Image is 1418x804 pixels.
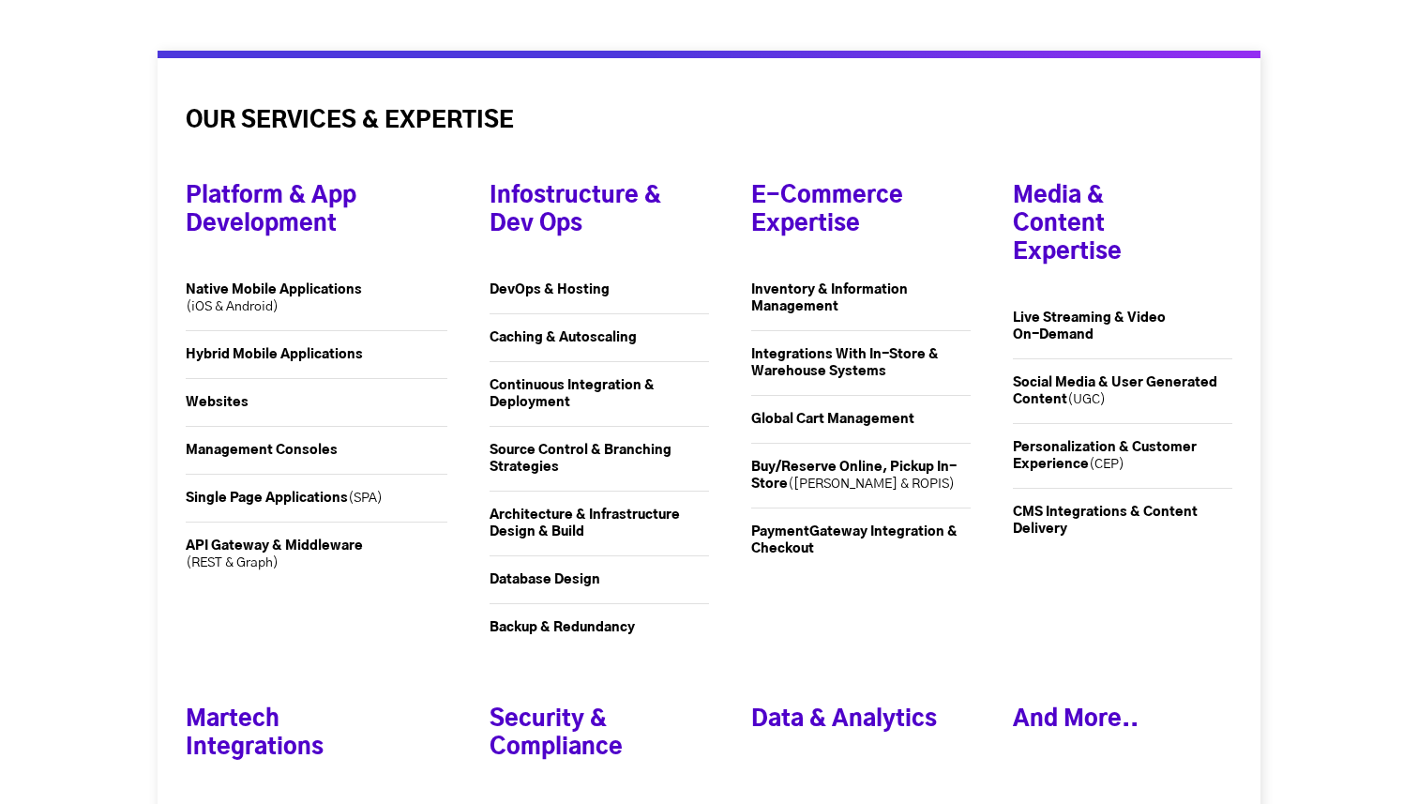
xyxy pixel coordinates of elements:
[186,523,447,603] li: (REST & Graph)
[186,348,363,361] strong: Hybrid Mobile Applications
[490,283,610,296] strong: DevOps & Hosting
[1013,506,1198,536] span: CMS Integrations & Content Delivery
[751,461,957,491] span: Buy/Reserve Online, Pickup In-Store
[1013,376,1217,406] strong: Social Media & User Generated Content
[186,266,447,331] li: (iOS & Android)
[1013,668,1199,790] h4: And More..
[751,525,958,555] span: Gateway Integration & Checkout
[1013,144,1199,295] h4: Media & Content Expertise
[751,444,971,508] li: ([PERSON_NAME] & ROPIS)
[490,508,680,539] strong: Architecture & Infrastructure Design & Build
[490,144,676,266] h4: Infostructure & Dev Ops
[751,144,938,266] h4: E-Commerce Expertise
[186,475,447,523] li: (SPA)
[490,621,635,634] strong: Backup & Redundancy
[1013,424,1232,489] li: (CEP)
[490,331,637,344] strong: Caching & Autoscaling
[751,413,914,426] strong: Global Cart Management
[1013,359,1232,424] li: (UGC)
[1013,328,1094,341] strong: On-Demand
[1013,441,1197,471] strong: Personalization & Customer Experience
[751,348,939,378] strong: Integrations With In-Store & Warehouse Systems
[751,525,958,555] strong: Payment
[490,573,600,586] strong: Database Design
[1013,311,1166,325] strong: Live Streaming & Video
[186,668,408,790] h4: Martech Integrations
[751,668,938,790] h4: Data & Analytics
[186,144,408,266] h4: Platform & App Development
[186,492,348,505] strong: Single Page Applications
[186,283,362,296] strong: Native Mobile Applications
[490,444,671,474] strong: Source Control & Branching Strategies
[751,283,908,313] strong: Inventory & Information Management
[490,379,655,409] strong: Continuous Integration & Deployment
[186,444,338,457] strong: Management Consoles
[490,668,676,790] h4: Security & Compliance
[186,539,363,553] strong: API Gateway & Middleware
[186,396,249,409] strong: Websites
